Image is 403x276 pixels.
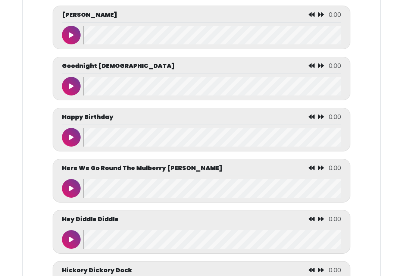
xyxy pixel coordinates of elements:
[62,164,222,173] p: Here We Go Round The Mulberry [PERSON_NAME]
[62,10,117,19] p: [PERSON_NAME]
[329,215,341,223] span: 0.00
[62,215,119,224] p: Hey Diddle Diddle
[62,62,175,70] p: Goodnight [DEMOGRAPHIC_DATA]
[62,266,132,275] p: Hickory Dickory Dock
[329,113,341,121] span: 0.00
[329,10,341,19] span: 0.00
[62,113,113,122] p: Happy Birthday
[329,62,341,70] span: 0.00
[329,164,341,172] span: 0.00
[329,266,341,275] span: 0.00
